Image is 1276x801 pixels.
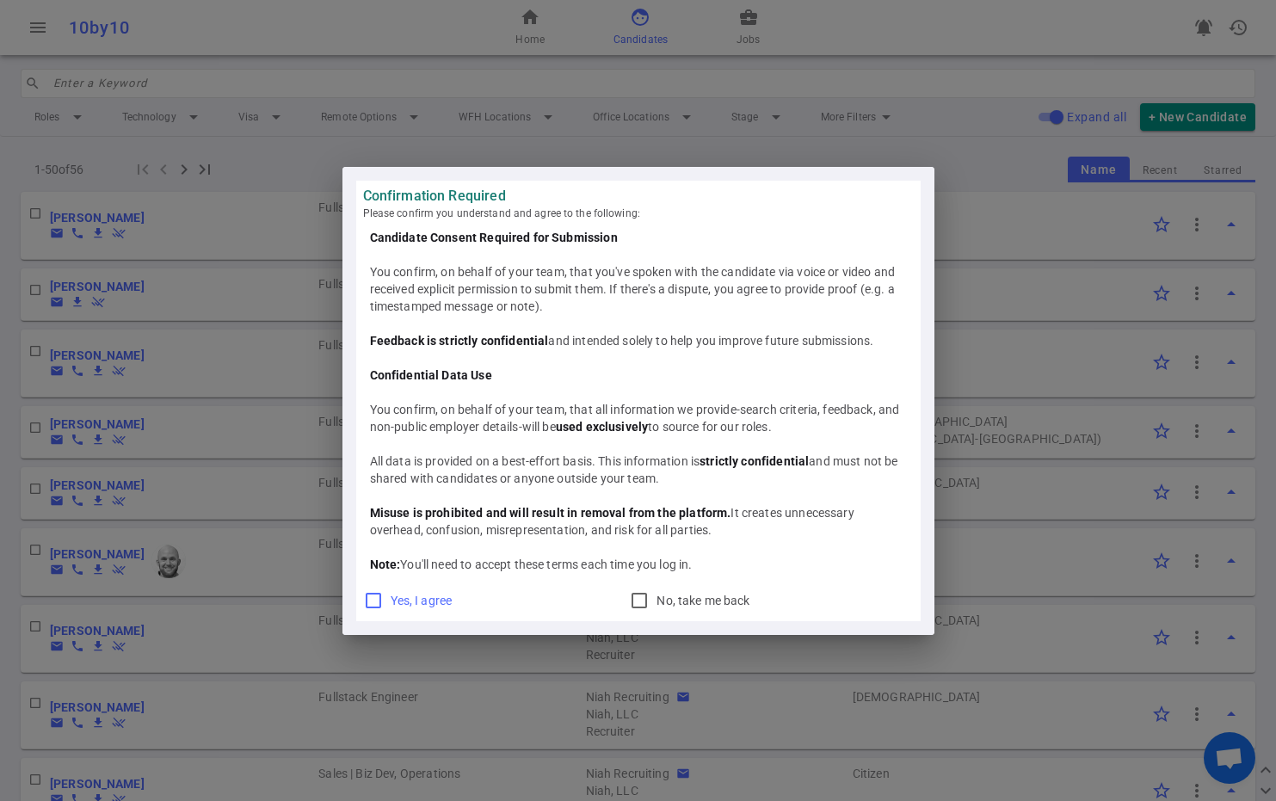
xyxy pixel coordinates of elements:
[370,401,907,435] div: You confirm, on behalf of your team, that all information we provide-search criteria, feedback, a...
[370,334,549,348] b: Feedback is strictly confidential
[700,454,809,468] b: strictly confidential
[370,231,618,244] b: Candidate Consent Required for Submission
[363,188,914,205] strong: Confirmation Required
[363,205,914,222] span: Please confirm you understand and agree to the following:
[370,332,907,349] div: and intended solely to help you improve future submissions.
[370,558,401,571] b: Note:
[370,556,907,573] div: You'll need to accept these terms each time you log in.
[370,506,731,520] b: Misuse is prohibited and will result in removal from the platform.
[370,368,492,382] b: Confidential Data Use
[370,453,907,487] div: All data is provided on a best-effort basis. This information is and must not be shared with cand...
[370,504,907,539] div: It creates unnecessary overhead, confusion, misrepresentation, and risk for all parties.
[656,594,749,607] span: No, take me back
[370,263,907,315] div: You confirm, on behalf of your team, that you've spoken with the candidate via voice or video and...
[391,594,453,607] span: Yes, I agree
[556,420,648,434] b: used exclusively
